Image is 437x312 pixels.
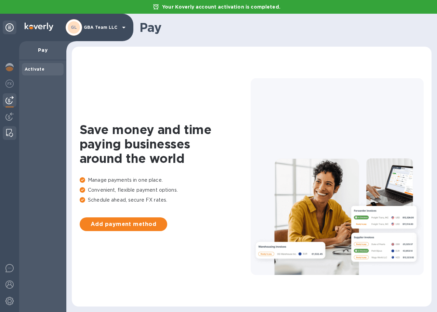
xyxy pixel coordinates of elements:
[80,217,167,231] button: Add payment method
[80,122,251,166] h1: Save money and time paying businesses around the world
[25,47,61,53] p: Pay
[5,80,14,88] img: Foreign exchange
[80,177,251,184] p: Manage payments in one place.
[140,20,426,35] h1: Pay
[25,23,53,31] img: Logo
[3,21,16,34] div: Unpin categories
[80,196,251,204] p: Schedule ahead, secure FX rates.
[159,3,284,10] p: Your Koverly account activation is completed.
[85,220,162,228] span: Add payment method
[71,25,77,30] b: GL
[80,187,251,194] p: Convenient, flexible payment options.
[25,67,44,72] b: Activate
[84,25,118,30] p: GBA Team LLC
